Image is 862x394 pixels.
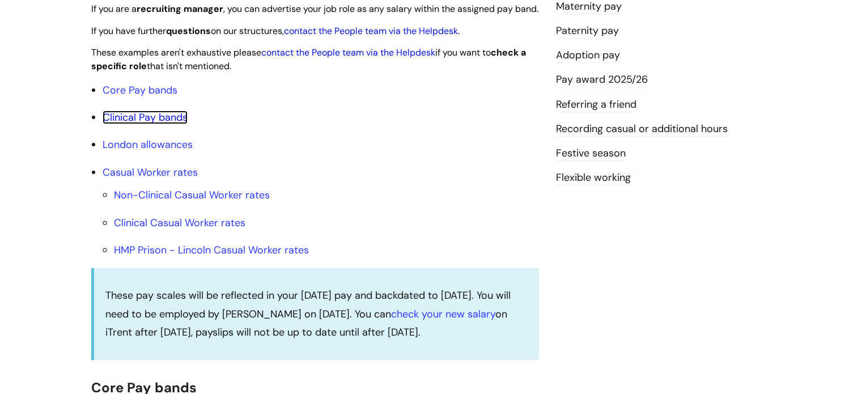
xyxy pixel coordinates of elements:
a: Core Pay bands [103,83,177,97]
span: If you have further on our structures, . [91,25,460,37]
a: HMP Prison - Lincoln Casual Worker rates [114,243,309,257]
a: Referring a friend [556,98,636,112]
a: Paternity pay [556,24,619,39]
a: Clinical Casual Worker rates [114,216,245,230]
strong: recruiting manager [137,3,223,15]
a: Recording casual or additional hours [556,122,728,137]
a: Adoption pay [556,48,620,63]
a: contact the People team via the Helpdesk [261,46,435,58]
a: Festive season [556,146,626,161]
a: Casual Worker rates [103,166,198,179]
strong: questions [166,25,211,37]
a: Non-Clinical Casual Worker rates [114,188,270,202]
a: Pay award 2025/26 [556,73,648,87]
a: contact the People team via the Helpdesk [284,25,458,37]
a: London allowances [103,138,193,151]
span: These examples aren't exhaustive please if you want to that isn't mentioned. [91,46,526,73]
a: Flexible working [556,171,631,185]
span: If you are a , you can advertise your job role as any salary within the assigned pay band. [91,3,538,15]
a: check your new salary [391,307,495,321]
p: These pay scales will be reflected in your [DATE] pay and backdated to [DATE]. You will need to b... [105,286,528,341]
a: Clinical Pay bands [103,111,188,124]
